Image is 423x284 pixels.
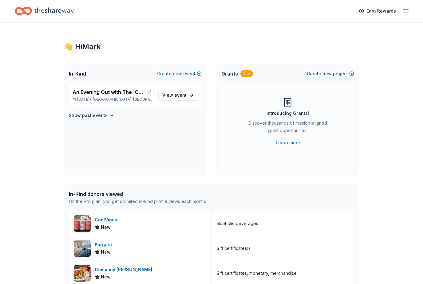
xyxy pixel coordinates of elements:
[221,70,238,77] span: Grants
[174,92,187,98] span: event
[73,97,153,102] p: [DATE] •
[74,265,91,282] img: Image for Company Brinker
[93,97,153,102] span: [GEOGRAPHIC_DATA], [GEOGRAPHIC_DATA]
[307,70,354,77] button: Createnewproject
[69,112,108,119] h4: Show past events
[101,273,111,281] span: New
[157,70,202,77] button: Createnewevent
[95,241,114,248] div: Borgata
[216,245,250,252] div: Gift certificate(s)
[95,216,120,224] div: CoolVines
[355,6,400,17] a: Earn Rewards
[101,248,111,256] span: New
[101,224,111,231] span: New
[15,4,74,18] a: Home
[216,220,258,227] div: alcoholic beverages
[158,90,198,101] a: View event
[69,112,114,119] button: Show past events
[69,190,206,198] div: In-Kind donors viewed
[74,240,91,257] img: Image for Borgata
[74,215,91,232] img: Image for CoolVines
[240,70,253,77] div: New
[69,198,206,205] div: On the Pro plan, you get unlimited in-kind profile views each month.
[267,110,309,117] div: Introducing Grants!
[216,270,297,277] div: Gift certificates, monetary, merchandise
[162,91,187,99] span: View
[69,70,86,77] span: In-Kind
[276,139,300,146] a: Learn more
[73,88,145,96] span: An Evening Out with The [GEOGRAPHIC_DATA]
[322,70,332,77] span: new
[64,42,359,52] div: 👋 Hi Mark
[95,266,155,273] div: Company [PERSON_NAME]
[246,119,330,137] div: Discover thousands of mission-aligned grant opportunities.
[173,70,182,77] span: new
